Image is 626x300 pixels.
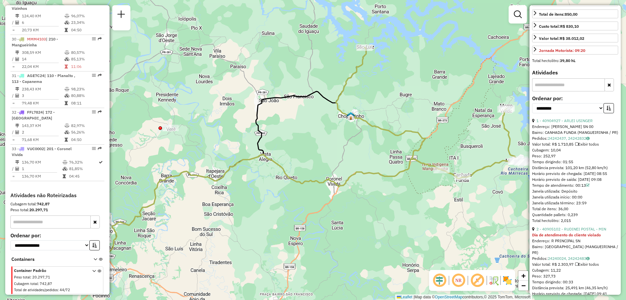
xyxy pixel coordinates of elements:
i: Total de Atividades [15,57,19,61]
span: Total de atividades/pedidos [14,288,58,292]
span: Cubagem total [14,281,38,286]
div: Valor total: [539,36,584,41]
i: Distância Total [15,124,19,128]
div: Janela utilizada: Depósito [532,188,618,194]
span: 32 - [12,110,55,120]
i: % de utilização da cubagem [65,94,69,98]
td: 98,23% [71,86,102,92]
strong: 850,00 [565,12,577,17]
i: Total de Atividades [15,94,19,98]
strong: Dia de atendimento do cliente violado [532,232,601,237]
div: Tempo de atendimento: 00:13 [532,182,618,188]
td: 08:11 [71,100,102,106]
i: Distância Total [15,87,19,91]
a: 24242437, 24242832 [548,136,589,141]
td: = [12,100,15,106]
button: Ordem crescente [604,103,614,113]
img: Chopinzinho [347,112,355,120]
td: 14 [22,56,64,62]
strong: R$ 38.012,02 [560,36,584,41]
i: Total de Atividades [15,21,19,24]
em: Rota exportada [98,110,102,114]
div: Custo total: [539,24,579,29]
span: Container Padrão [14,268,84,274]
em: Opções [92,37,96,41]
td: 20,73 KM [22,27,64,33]
span: Ocultar NR [451,273,466,288]
span: Exibir rótulo [469,273,485,288]
span: | 172 - [GEOGRAPHIC_DATA] [12,110,55,120]
td: 308,59 KM [22,49,64,56]
i: Total de Atividades [15,130,19,134]
span: Ocultar deslocamento [432,273,447,288]
td: 80,57% [71,49,102,56]
div: Bairro: [GEOGRAPHIC_DATA] (MANGUEIRINHA / PR) [532,244,618,256]
span: VUC0002 [27,146,44,151]
a: Nova sessão e pesquisa [115,8,128,23]
span: − [521,281,526,290]
span: Containers [11,256,85,263]
span: 33 - [12,146,72,157]
span: Cubagem: 10,04 [532,148,561,152]
span: Exibir todos [575,142,599,147]
a: Total de itens:850,00 [532,9,618,18]
td: = [12,136,15,143]
span: MMM4103 [27,37,46,41]
td: 81,85% [69,166,98,172]
div: Horário previsto de chegada: [DATE] 08:55 [532,171,618,177]
a: Leaflet [397,295,412,299]
h4: Atividades não Roteirizadas [10,192,104,198]
a: Exibir filtros [511,8,524,21]
span: 30 - [12,37,58,47]
div: Cubagem total: [10,201,104,207]
a: 24240024, 24242483 [548,256,589,261]
div: Janela utilizada término: 23:59 [532,200,618,206]
td: 23,34% [71,19,102,26]
i: Tempo total em rota [63,174,66,178]
i: % de utilização da cubagem [65,21,69,24]
em: Opções [92,73,96,77]
a: Zoom out [518,281,528,291]
span: Peso: 327,73 [532,274,556,278]
td: = [12,63,15,70]
i: Observações [586,257,589,261]
i: Distância Total [15,14,19,18]
div: Valor total: R$ 1.710,85 [532,141,618,147]
div: Total hectolitro: [532,58,618,64]
td: = [12,27,15,33]
td: 22,04 KM [22,63,64,70]
span: 742,87 [40,281,52,286]
td: 71,68 KM [22,136,64,143]
td: 6 [22,19,64,26]
td: 85,13% [71,56,102,62]
i: Tempo total em rota [65,28,68,32]
td: = [12,173,15,180]
div: Tempo dirigindo: 01:55 [532,159,618,165]
td: 3 [22,92,64,99]
i: % de utilização do peso [65,124,69,128]
span: | 210 - Mangueirinha [12,37,58,47]
i: % de utilização do peso [65,87,69,91]
div: Distância prevista: 101,20 km (52,80 km/h) [532,165,618,171]
div: Total hectolitro: 2,015 [532,218,618,224]
i: % de utilização da cubagem [63,167,67,171]
td: 136,70 KM [22,173,62,180]
a: OpenStreetMap [435,295,463,299]
td: 76,32% [69,159,98,166]
div: Total de itens: 36,00 [532,206,618,212]
i: Distância Total [15,51,19,55]
span: Peso: 252,97 [532,153,556,158]
i: % de utilização do peso [65,51,69,55]
td: 136,70 KM [22,159,62,166]
i: Observações [586,136,589,140]
strong: R$ 830,10 [560,24,579,29]
em: Rota exportada [98,37,102,41]
strong: 20.297,71 [29,207,48,212]
td: 238,43 KM [22,86,64,92]
div: Tempo dirigindo: 00:33 [532,279,618,285]
i: Tempo total em rota [65,101,68,105]
td: 124,40 KM [22,13,64,19]
div: Map data © contributors,© 2025 TomTom, Microsoft [395,294,532,300]
i: % de utilização da cubagem [65,130,69,134]
a: Zoom in [518,271,528,281]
